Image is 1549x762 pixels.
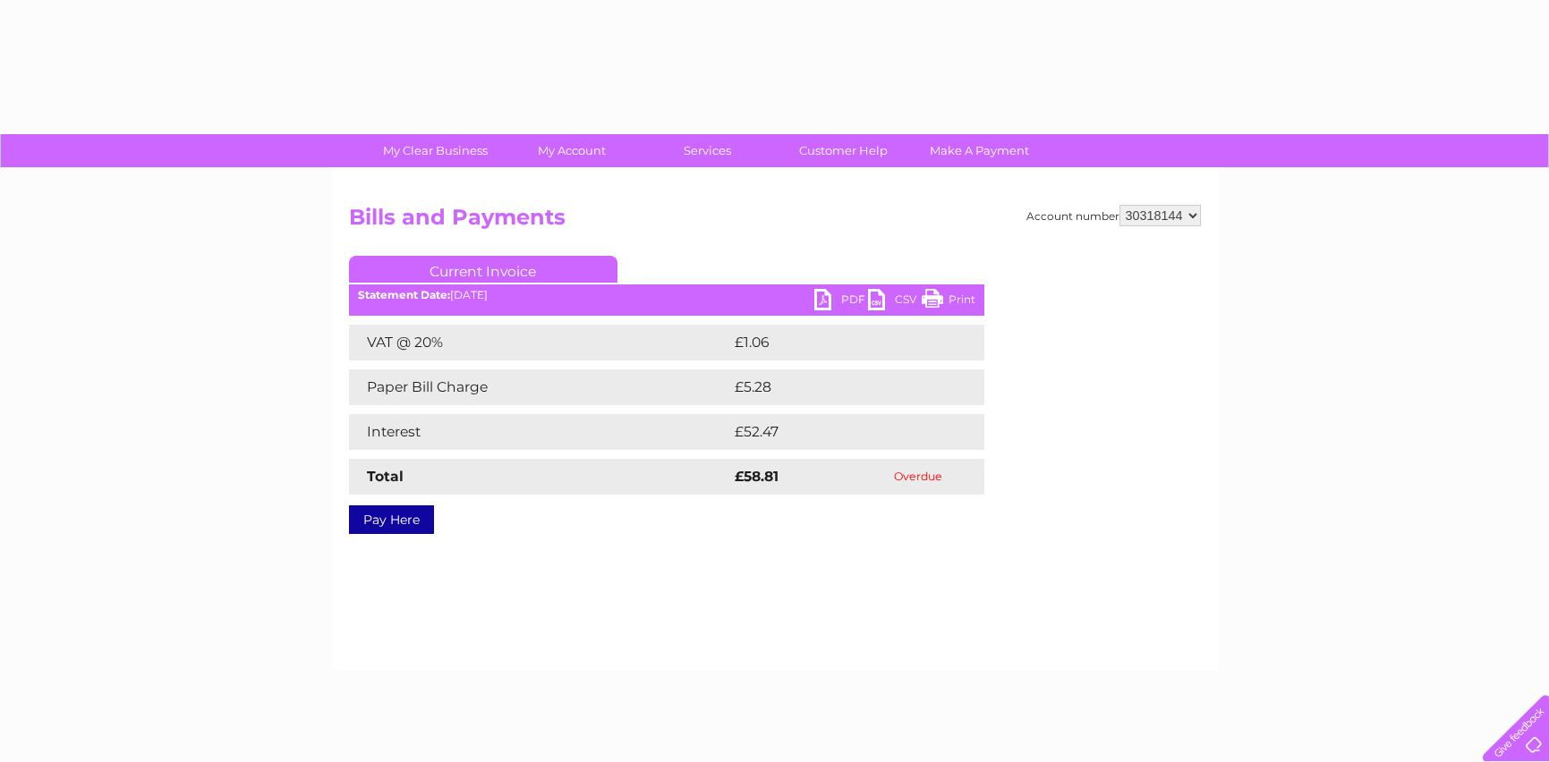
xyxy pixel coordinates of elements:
[349,505,434,534] a: Pay Here
[1026,205,1201,226] div: Account number
[730,414,948,450] td: £52.47
[349,414,730,450] td: Interest
[358,288,450,301] b: Statement Date:
[922,289,975,315] a: Print
[730,325,941,360] td: £1.06
[868,289,922,315] a: CSV
[814,289,868,315] a: PDF
[349,325,730,360] td: VAT @ 20%
[634,134,781,167] a: Services
[852,459,984,495] td: Overdue
[349,369,730,405] td: Paper Bill Charge
[730,369,942,405] td: £5.28
[498,134,645,167] a: My Account
[735,468,779,485] strong: £58.81
[770,134,917,167] a: Customer Help
[349,256,617,283] a: Current Invoice
[906,134,1053,167] a: Make A Payment
[349,205,1201,239] h2: Bills and Payments
[362,134,509,167] a: My Clear Business
[349,289,984,301] div: [DATE]
[367,468,404,485] strong: Total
